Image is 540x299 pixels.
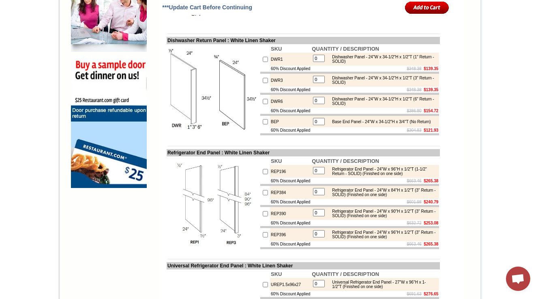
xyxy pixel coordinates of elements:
div: Universal Refrigerator End Panel - 27"W x 96"H x 1-1/2"T (Finished on one side) [328,280,437,289]
td: REP396 [270,228,311,241]
b: $121.93 [424,128,438,132]
td: BEP [270,116,311,127]
td: 60% Discount Applied [270,87,311,93]
s: $348.38 [407,66,422,71]
td: DWR6 [270,95,311,108]
div: Refrigerator End Panel - 24"W x 96"H x 1/2"T (1-1/2" Return - SOLID) (Finished on one side) [328,167,437,176]
td: REP384 [270,186,311,199]
td: DWR3 [270,74,311,87]
div: Dishwasher Panel - 24"W x 34-1/2"H x 1/2"T (6" Return - SOLID) [328,97,437,106]
td: Refrigerator End Panel : White Linen Shaker [167,149,440,156]
td: 60% Discount Applied [270,66,311,72]
b: SKU [271,158,282,164]
img: Dishwasher Return Panel [167,45,259,136]
div: Open chat [506,267,530,291]
b: $265.38 [424,179,438,183]
div: Refrigerator End Panel - 24"W x 84"H x 1/2"T (3" Return - SOLID) (Finished on one side) [328,188,437,197]
b: SKU [271,271,282,277]
div: Base End Panel - 24"W x 34-1/2"H x 3/4"T (No Return) [328,120,431,124]
td: Bellmonte Maple [139,37,160,45]
b: $139.35 [424,66,438,71]
b: QUANTITY / DESCRIPTION [312,158,379,164]
td: DWR1 [270,53,311,66]
td: UREP1.5x96x27 [270,278,311,291]
td: Universal Refrigerator End Panel : White Linen Shaker [167,262,440,269]
s: $663.46 [407,242,422,246]
span: ***Update Cart Before Continuing [162,4,252,11]
b: $276.65 [424,292,438,296]
img: Refrigerator End Panel [167,158,259,249]
s: $601.98 [407,200,422,204]
img: pdf.png [1,2,8,9]
b: $265.38 [424,242,438,246]
div: Dishwasher Panel - 24"W x 34-1/2"H x 1/2"T (1" Return - SOLID) [328,55,437,64]
b: $139.35 [424,88,438,92]
td: 60% Discount Applied [270,220,311,226]
s: $348.38 [407,88,422,92]
s: $691.63 [407,292,422,296]
td: Baycreek Gray [95,37,116,45]
div: Refrigerator End Panel - 24"W x 90"H x 1/2"T (3" Return - SOLID) (Finished on one side) [328,209,437,218]
td: Alabaster Shaker [22,37,43,45]
td: [PERSON_NAME] Yellow Walnut [44,37,69,46]
td: 60% Discount Applied [270,291,311,297]
td: [PERSON_NAME] White Shaker [70,37,94,46]
s: $632.72 [407,221,422,225]
div: Refrigerator End Panel - 24"W x 96"H x 1/2"T (3" Return - SOLID) (Finished on one side) [328,230,437,239]
td: Dishwasher Return Panel : White Linen Shaker [167,37,440,44]
td: 60% Discount Applied [270,127,311,133]
b: QUANTITY / DESCRIPTION [312,46,379,52]
b: SKU [271,46,282,52]
b: Price Sheet View in PDF Format [9,3,66,8]
s: $304.83 [407,128,422,132]
s: $663.46 [407,179,422,183]
b: QUANTITY / DESCRIPTION [312,271,379,277]
td: 60% Discount Applied [270,108,311,114]
b: $154.72 [424,109,438,113]
td: 60% Discount Applied [270,241,311,247]
a: Price Sheet View in PDF Format [9,1,66,8]
td: REP390 [270,207,311,220]
s: $386.80 [407,109,422,113]
td: 60% Discount Applied [270,178,311,184]
b: $240.79 [424,200,438,204]
td: Beachwood Oak Shaker [117,37,138,46]
b: $253.08 [424,221,438,225]
input: Add to Cart [405,1,449,14]
div: Dishwasher Panel - 24"W x 34-1/2"H x 1/2"T (3" Return - SOLID) [328,76,437,85]
td: REP196 [270,165,311,178]
td: 60% Discount Applied [270,199,311,205]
